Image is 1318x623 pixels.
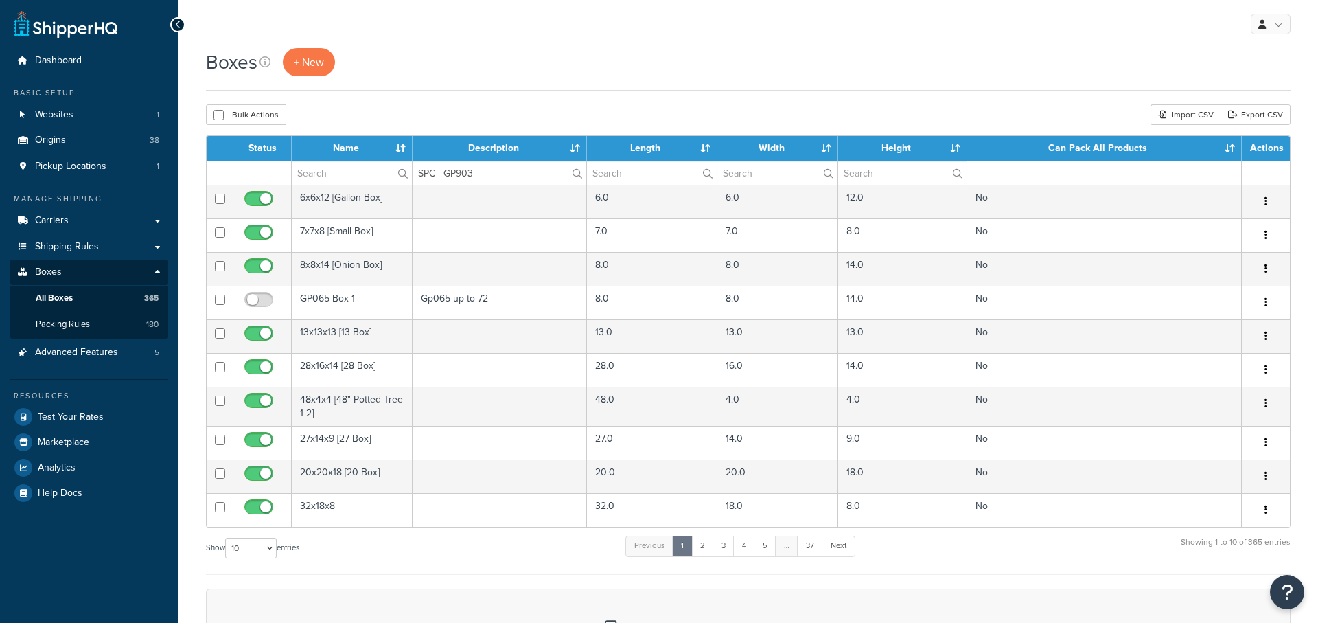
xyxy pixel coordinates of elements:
[35,215,69,227] span: Carriers
[292,286,413,319] td: GP065 Box 1
[587,252,717,286] td: 8.0
[1151,104,1221,125] div: Import CSV
[838,136,967,161] th: Height : activate to sort column ascending
[10,481,168,506] a: Help Docs
[587,387,717,426] td: 48.0
[206,49,257,76] h1: Boxes
[967,426,1242,460] td: No
[717,493,838,527] td: 18.0
[292,319,413,353] td: 13x13x13 [13 Box]
[717,185,838,218] td: 6.0
[838,426,967,460] td: 9.0
[10,286,168,311] li: All Boxes
[10,340,168,365] li: Advanced Features
[587,460,717,493] td: 20.0
[967,387,1242,426] td: No
[10,102,168,128] li: Websites
[838,161,966,185] input: Search
[10,390,168,402] div: Resources
[587,161,717,185] input: Search
[691,536,714,556] a: 2
[38,437,89,449] span: Marketplace
[35,267,62,278] span: Boxes
[717,136,838,161] th: Width : activate to sort column ascending
[413,286,586,319] td: Gp065 up to 72
[36,293,73,304] span: All Boxes
[413,136,586,161] th: Description : activate to sort column ascending
[36,319,90,330] span: Packing Rules
[10,405,168,429] a: Test Your Rates
[967,319,1242,353] td: No
[587,426,717,460] td: 27.0
[967,286,1242,319] td: No
[1242,136,1290,161] th: Actions
[144,293,159,304] span: 365
[754,536,776,556] a: 5
[35,241,99,253] span: Shipping Rules
[775,536,798,556] a: …
[413,161,586,185] input: Search
[10,260,168,285] a: Boxes
[10,430,168,455] a: Marketplace
[587,493,717,527] td: 32.0
[587,353,717,387] td: 28.0
[206,104,286,125] button: Bulk Actions
[10,102,168,128] a: Websites 1
[10,260,168,338] li: Boxes
[713,536,735,556] a: 3
[838,252,967,286] td: 14.0
[292,161,412,185] input: Search
[587,286,717,319] td: 8.0
[38,462,76,474] span: Analytics
[717,286,838,319] td: 8.0
[967,252,1242,286] td: No
[967,218,1242,252] td: No
[717,218,838,252] td: 7.0
[154,347,159,359] span: 5
[797,536,823,556] a: 37
[157,109,159,121] span: 1
[10,286,168,311] a: All Boxes 365
[838,286,967,319] td: 14.0
[625,536,673,556] a: Previous
[150,135,159,146] span: 38
[10,455,168,480] a: Analytics
[10,154,168,179] li: Pickup Locations
[838,493,967,527] td: 8.0
[146,319,159,330] span: 180
[10,87,168,99] div: Basic Setup
[733,536,755,556] a: 4
[157,161,159,172] span: 1
[35,135,66,146] span: Origins
[10,128,168,153] a: Origins 38
[587,136,717,161] th: Length : activate to sort column ascending
[35,161,106,172] span: Pickup Locations
[838,460,967,493] td: 18.0
[717,460,838,493] td: 20.0
[838,353,967,387] td: 14.0
[838,185,967,218] td: 12.0
[967,493,1242,527] td: No
[717,161,837,185] input: Search
[206,538,299,558] label: Show entries
[292,136,413,161] th: Name : activate to sort column ascending
[35,55,82,67] span: Dashboard
[10,128,168,153] li: Origins
[10,312,168,337] a: Packing Rules 180
[1221,104,1291,125] a: Export CSV
[292,218,413,252] td: 7x7x8 [Small Box]
[717,353,838,387] td: 16.0
[717,252,838,286] td: 8.0
[838,319,967,353] td: 13.0
[294,54,324,70] span: + New
[10,234,168,260] a: Shipping Rules
[967,185,1242,218] td: No
[38,411,104,423] span: Test Your Rates
[10,48,168,73] a: Dashboard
